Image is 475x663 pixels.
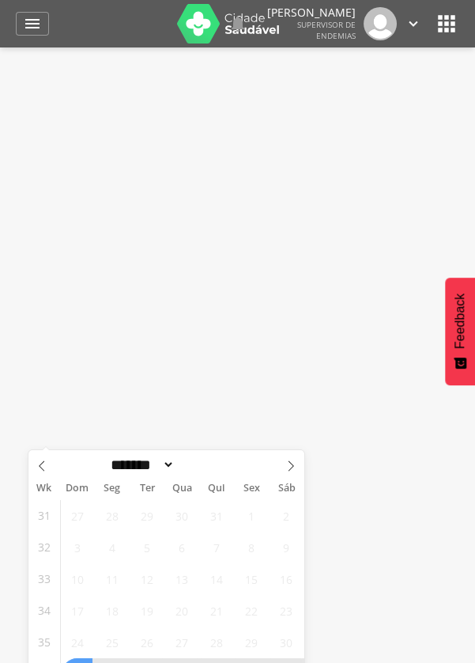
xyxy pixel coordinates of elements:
span: Agosto 16, 2025 [270,563,301,594]
span: Agosto 2, 2025 [270,500,301,531]
span: Agosto 12, 2025 [131,563,162,594]
span: Agosto 10, 2025 [62,563,92,594]
span: Seg [95,483,130,494]
a:  [228,7,247,40]
span: Sáb [270,483,304,494]
span: Julho 30, 2025 [166,500,197,531]
span: Agosto 9, 2025 [270,532,301,563]
span: 35 [38,627,51,657]
span: Agosto 15, 2025 [236,563,266,594]
input: Year [175,457,227,473]
span: Agosto 24, 2025 [62,627,92,657]
i:  [434,11,459,36]
span: Agosto 17, 2025 [62,595,92,626]
span: Agosto 18, 2025 [96,595,127,626]
span: Agosto 5, 2025 [131,532,162,563]
span: Agosto 22, 2025 [236,595,266,626]
span: Qua [164,483,199,494]
span: Agosto 14, 2025 [201,563,232,594]
span: Agosto 28, 2025 [201,627,232,657]
button: Feedback - Mostrar pesquisa [445,278,475,385]
span: 33 [38,563,51,594]
span: 32 [38,532,51,563]
span: 34 [38,595,51,626]
i:  [23,14,42,33]
a:  [405,7,422,40]
span: Agosto 25, 2025 [96,627,127,657]
select: Month [106,457,175,473]
span: Agosto 1, 2025 [236,500,266,531]
span: Agosto 7, 2025 [201,532,232,563]
span: Agosto 26, 2025 [131,627,162,657]
span: Agosto 29, 2025 [236,627,266,657]
span: Agosto 4, 2025 [96,532,127,563]
span: Agosto 8, 2025 [236,532,266,563]
i:  [405,15,422,32]
span: Agosto 21, 2025 [201,595,232,626]
span: Julho 29, 2025 [131,500,162,531]
span: Agosto 11, 2025 [96,563,127,594]
p: [PERSON_NAME] [267,7,356,18]
a:  [16,12,49,36]
span: Feedback [453,294,467,349]
span: Julho 28, 2025 [96,500,127,531]
span: 31 [38,500,51,531]
span: Sex [234,483,269,494]
span: Supervisor de Endemias [297,19,356,41]
span: Wk [28,477,60,499]
span: Ter [130,483,164,494]
span: Agosto 30, 2025 [270,627,301,657]
span: Agosto 6, 2025 [166,532,197,563]
span: Agosto 13, 2025 [166,563,197,594]
span: Agosto 20, 2025 [166,595,197,626]
span: Agosto 19, 2025 [131,595,162,626]
span: Agosto 23, 2025 [270,595,301,626]
span: Agosto 27, 2025 [166,627,197,657]
i:  [228,14,247,33]
span: Julho 27, 2025 [62,500,92,531]
span: Qui [199,483,234,494]
span: Agosto 3, 2025 [62,532,92,563]
span: Julho 31, 2025 [201,500,232,531]
span: Dom [60,483,95,494]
